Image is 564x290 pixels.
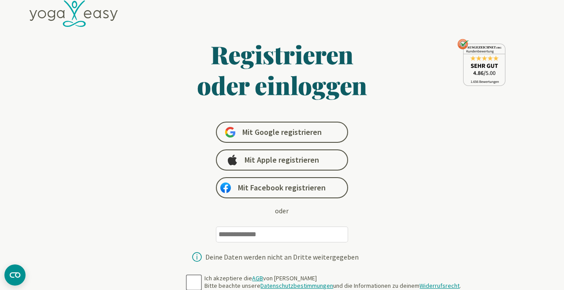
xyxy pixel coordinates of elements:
div: Deine Daten werden nicht an Dritte weitergegeben [205,253,359,260]
span: Mit Apple registrieren [245,155,319,165]
a: Mit Google registrieren [216,122,348,143]
div: Ich akzeptiere die von [PERSON_NAME] Bitte beachte unsere und die Informationen zu deinem . [204,275,461,290]
span: Mit Google registrieren [242,127,322,138]
a: Mit Facebook registrieren [216,177,348,198]
h1: Registrieren oder einloggen [111,39,453,100]
a: AGB [252,274,263,282]
img: ausgezeichnet_seal.png [457,39,505,86]
span: Mit Facebook registrieren [238,182,326,193]
button: CMP-Widget öffnen [4,264,26,286]
a: Datenschutzbestimmungen [260,282,333,290]
div: oder [275,205,289,216]
a: Widerrufsrecht [419,282,460,290]
a: Mit Apple registrieren [216,149,348,171]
